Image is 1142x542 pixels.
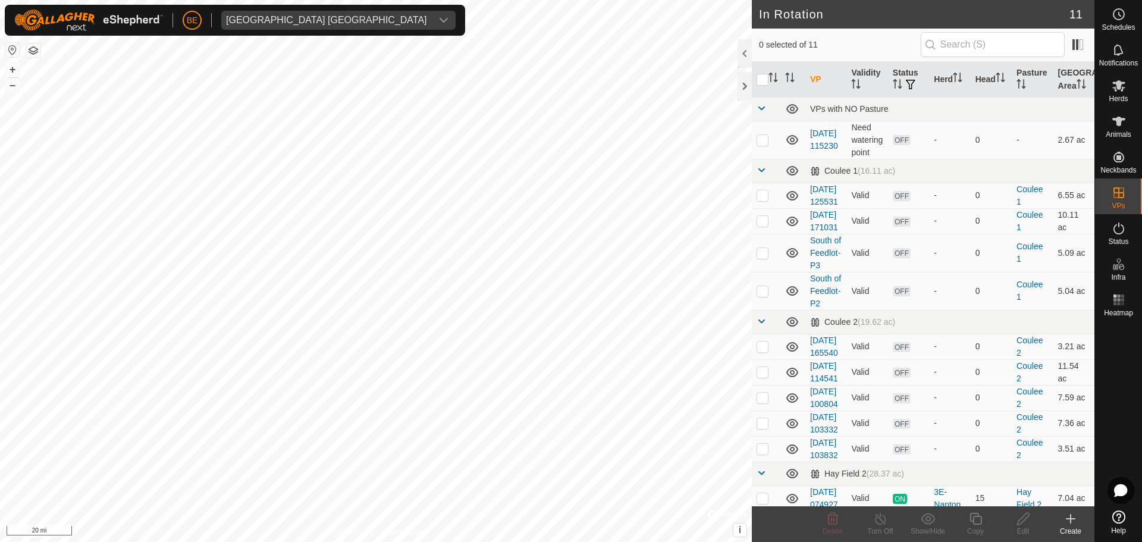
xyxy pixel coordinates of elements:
th: Herd [929,62,970,98]
a: Coulee 1 [1016,242,1043,264]
span: 0 selected of 11 [759,39,921,51]
span: Help [1111,527,1126,534]
button: – [5,78,20,92]
span: OFF [893,393,911,403]
a: Coulee 1 [1016,184,1043,206]
th: Head [971,62,1012,98]
a: Coulee 2 [1016,412,1043,434]
p-sorticon: Activate to sort [785,74,795,84]
span: (19.62 ac) [858,317,895,327]
div: Coulee 2 [810,317,895,327]
td: 10.11 ac [1053,208,1094,234]
a: South of Feedlot- P3 [810,236,841,270]
div: - [934,285,965,297]
a: [DATE] 114541 [810,361,838,383]
img: Gallagher Logo [14,10,163,31]
td: Valid [846,234,887,272]
p-sorticon: Activate to sort [1016,81,1026,90]
button: + [5,62,20,77]
th: Status [888,62,929,98]
td: Valid [846,272,887,310]
div: Create [1047,526,1094,537]
a: Coulee 1 [1016,280,1043,302]
div: - [934,189,965,202]
td: Valid [846,359,887,385]
p-sorticon: Activate to sort [996,74,1005,84]
th: VP [805,62,846,98]
td: 7.36 ac [1053,411,1094,436]
div: Copy [952,526,999,537]
div: - [934,417,965,430]
td: 7.59 ac [1053,385,1094,411]
td: 15 [971,485,1012,511]
a: [DATE] 100804 [810,387,838,409]
td: 0 [971,272,1012,310]
div: VPs with NO Pasture [810,104,1090,114]
td: 2.67 ac [1053,121,1094,159]
a: Help [1095,506,1142,539]
span: ON [893,494,907,504]
td: 11.54 ac [1053,359,1094,385]
div: - [934,134,965,146]
td: 0 [971,121,1012,159]
td: 0 [971,359,1012,385]
div: - [934,247,965,259]
span: Heatmap [1104,309,1133,317]
span: OFF [893,342,911,352]
a: South of Feedlot-P2 [810,274,841,308]
p-sorticon: Activate to sort [953,74,962,84]
span: 11 [1069,5,1083,23]
p-sorticon: Activate to sort [1077,81,1086,90]
div: - [934,366,965,378]
td: Valid [846,334,887,359]
th: [GEOGRAPHIC_DATA] Area [1053,62,1094,98]
button: i [733,524,746,537]
th: Pasture [1012,62,1053,98]
div: [GEOGRAPHIC_DATA] [GEOGRAPHIC_DATA] [226,15,427,25]
td: Valid [846,485,887,511]
td: Valid [846,208,887,234]
span: OFF [893,444,911,455]
td: Valid [846,411,887,436]
a: Coulee 2 [1016,336,1043,358]
span: (28.37 ac) [867,469,904,478]
button: Reset Map [5,43,20,57]
td: 0 [971,208,1012,234]
td: Valid [846,385,887,411]
td: 0 [971,385,1012,411]
span: Schedules [1102,24,1135,31]
a: Contact Us [388,527,423,537]
td: - [1012,121,1053,159]
td: 6.55 ac [1053,183,1094,208]
td: 3.51 ac [1053,436,1094,462]
span: Infra [1111,274,1125,281]
h2: In Rotation [759,7,1069,21]
div: - [934,215,965,227]
td: 0 [971,234,1012,272]
p-sorticon: Activate to sort [893,81,902,90]
a: [DATE] 074927 [810,487,838,509]
span: BE [187,14,198,27]
div: - [934,391,965,404]
span: OFF [893,419,911,429]
p-sorticon: Activate to sort [768,74,778,84]
a: [DATE] 103832 [810,438,838,460]
a: [DATE] 115230 [810,129,838,151]
td: 0 [971,334,1012,359]
div: - [934,340,965,353]
span: OFF [893,135,911,145]
input: Search (S) [921,32,1065,57]
span: i [739,525,741,535]
a: [DATE] 125531 [810,184,838,206]
span: (16.11 ac) [858,166,895,176]
button: Map Layers [26,43,40,58]
span: Neckbands [1100,167,1136,174]
span: Animals [1106,131,1131,138]
a: Coulee 2 [1016,387,1043,409]
a: Privacy Policy [329,527,374,537]
div: Turn Off [857,526,904,537]
td: 0 [971,411,1012,436]
td: Valid [846,436,887,462]
td: 0 [971,183,1012,208]
span: Delete [823,527,843,535]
